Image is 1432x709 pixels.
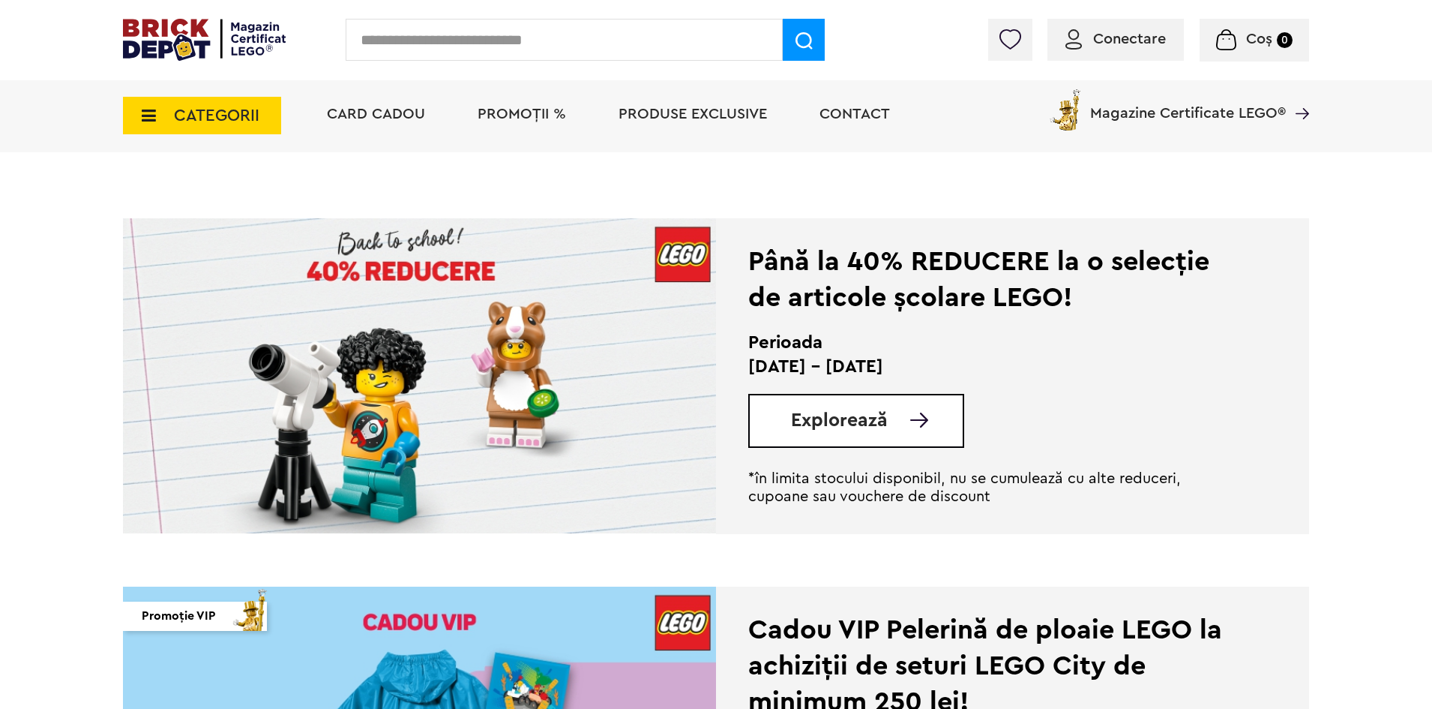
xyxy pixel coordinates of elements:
[1065,32,1166,47] a: Conectare
[791,411,963,430] a: Explorează
[748,331,1235,355] h2: Perioada
[819,107,890,122] a: Contact
[226,585,274,631] img: vip_page_imag.png
[1090,86,1286,121] span: Magazine Certificate LEGO®
[748,355,1235,379] p: [DATE] - [DATE]
[748,470,1235,506] p: *în limita stocului disponibil, nu se cumulează cu alte reduceri, cupoane sau vouchere de discount
[142,602,216,631] span: Promoție VIP
[1277,32,1293,48] small: 0
[748,244,1235,316] div: Până la 40% REDUCERE la o selecție de articole școlare LEGO!
[478,107,566,122] a: PROMOȚII %
[619,107,767,122] a: Produse exclusive
[791,411,888,430] span: Explorează
[1286,86,1309,101] a: Magazine Certificate LEGO®
[327,107,425,122] a: Card Cadou
[1246,32,1272,47] span: Coș
[174,107,259,124] span: CATEGORII
[1093,32,1166,47] span: Conectare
